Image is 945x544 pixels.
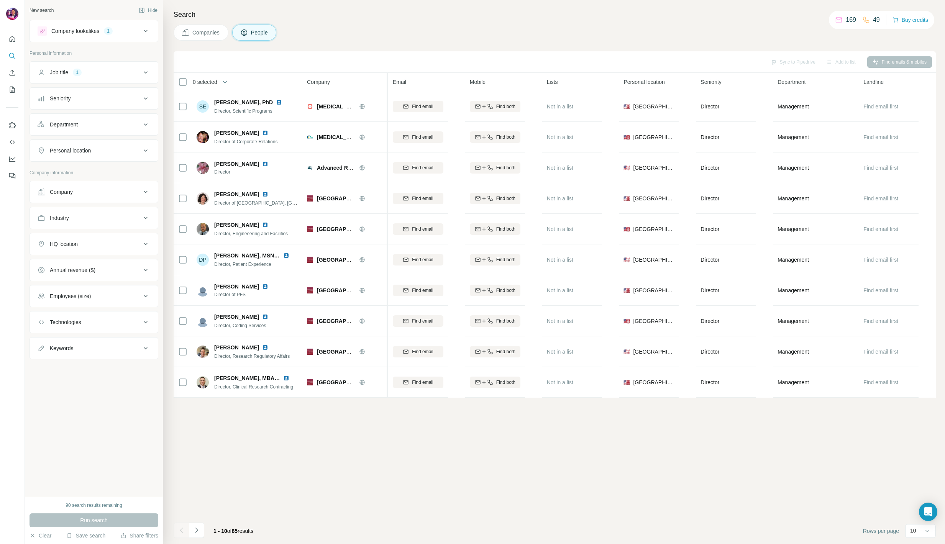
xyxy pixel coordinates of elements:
img: LinkedIn logo [276,99,282,105]
button: Personal location [30,141,158,160]
button: Find both [470,346,520,357]
span: [GEOGRAPHIC_DATA] [633,225,674,233]
span: Find email first [863,134,898,140]
span: Director, Coding Services [214,323,266,328]
button: Buy credits [892,15,928,25]
img: Logo of Fox Chase Cancer Center [307,287,313,293]
span: Not in a list [547,195,573,202]
p: 49 [873,15,880,25]
button: Find both [470,254,520,265]
span: Companies [192,29,220,36]
span: [PERSON_NAME], PhD [214,99,273,105]
span: [GEOGRAPHIC_DATA][MEDICAL_DATA] [317,318,419,324]
span: [PERSON_NAME], MSN, CPHQ, CPXP, FPCC [214,252,327,259]
button: Use Surfe API [6,135,18,149]
button: Find email [393,131,443,143]
img: Logo of Fox Chase Cancer Center [307,379,313,385]
span: [PERSON_NAME] [214,160,259,168]
span: 🇺🇸 [623,133,630,141]
img: LinkedIn logo [262,222,268,228]
span: Seniority [701,78,721,86]
h4: Search [174,9,936,20]
span: [GEOGRAPHIC_DATA] [633,348,674,356]
span: Find both [496,226,515,233]
span: [PERSON_NAME] [214,283,259,290]
img: Logo of Fox Chase Cancer Center [307,195,313,202]
span: Director of Corporate Relations [214,139,277,144]
span: [GEOGRAPHIC_DATA] [633,103,674,110]
span: Find email first [863,165,898,171]
button: Find email [393,346,443,357]
div: Company lookalikes [51,27,99,35]
span: Management [778,256,809,264]
span: Director of PFS [214,291,277,298]
button: Keywords [30,339,158,357]
span: [PERSON_NAME] [214,190,259,198]
button: Department [30,115,158,134]
span: Email [393,78,406,86]
span: Rows per page [863,527,899,535]
button: Find both [470,377,520,388]
div: Department [50,121,78,128]
button: Find both [470,315,520,327]
span: 🇺🇸 [623,256,630,264]
img: LinkedIn logo [262,130,268,136]
span: 🇺🇸 [623,103,630,110]
span: 🇺🇸 [623,287,630,294]
p: Personal information [30,50,158,57]
button: My lists [6,83,18,97]
span: Not in a list [547,287,573,293]
div: New search [30,7,54,14]
span: [GEOGRAPHIC_DATA][MEDICAL_DATA] [317,195,419,202]
div: Company [50,188,73,196]
img: LinkedIn logo [262,283,268,290]
span: [MEDICAL_DATA] Research Foundation [317,134,418,140]
span: Find email [412,379,433,386]
span: Not in a list [547,226,573,232]
span: Find both [496,164,515,171]
img: Logo of Fox Chase Cancer Center [307,226,313,232]
span: Find email [412,195,433,202]
button: Dashboard [6,152,18,166]
button: Company [30,183,158,201]
span: Find email first [863,103,898,110]
button: Find email [393,285,443,296]
span: [GEOGRAPHIC_DATA] [633,133,674,141]
span: [GEOGRAPHIC_DATA] [633,379,674,386]
span: Director [701,287,719,293]
span: [GEOGRAPHIC_DATA] [633,195,674,202]
span: [GEOGRAPHIC_DATA] [633,287,674,294]
span: Management [778,164,809,172]
span: Not in a list [547,318,573,324]
span: Not in a list [547,257,573,263]
span: Not in a list [547,349,573,355]
span: Advanced Rad Solutions [317,165,380,171]
div: Open Intercom Messenger [919,503,937,521]
button: Company lookalikes1 [30,22,158,40]
div: Keywords [50,344,73,352]
button: Find email [393,223,443,235]
span: Mobile [470,78,486,86]
img: Avatar [197,131,209,143]
button: Find both [470,193,520,204]
img: LinkedIn logo [262,344,268,351]
span: Find email first [863,349,898,355]
span: [GEOGRAPHIC_DATA] [633,317,674,325]
button: Search [6,49,18,63]
img: LinkedIn logo [283,252,289,259]
span: [GEOGRAPHIC_DATA][MEDICAL_DATA] [317,226,419,232]
span: Management [778,317,809,325]
img: Avatar [6,8,18,20]
img: LinkedIn logo [262,161,268,167]
span: [GEOGRAPHIC_DATA][MEDICAL_DATA] [317,257,419,263]
button: Clear [30,532,51,539]
button: Find both [470,223,520,235]
img: LinkedIn logo [262,191,268,197]
img: Logo of Melanoma Research Alliance [307,103,313,110]
span: Management [778,195,809,202]
button: Quick start [6,32,18,46]
span: [GEOGRAPHIC_DATA] [633,256,674,264]
img: Logo of Fox Chase Cancer Center [307,318,313,324]
span: Management [778,225,809,233]
div: Job title [50,69,68,76]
